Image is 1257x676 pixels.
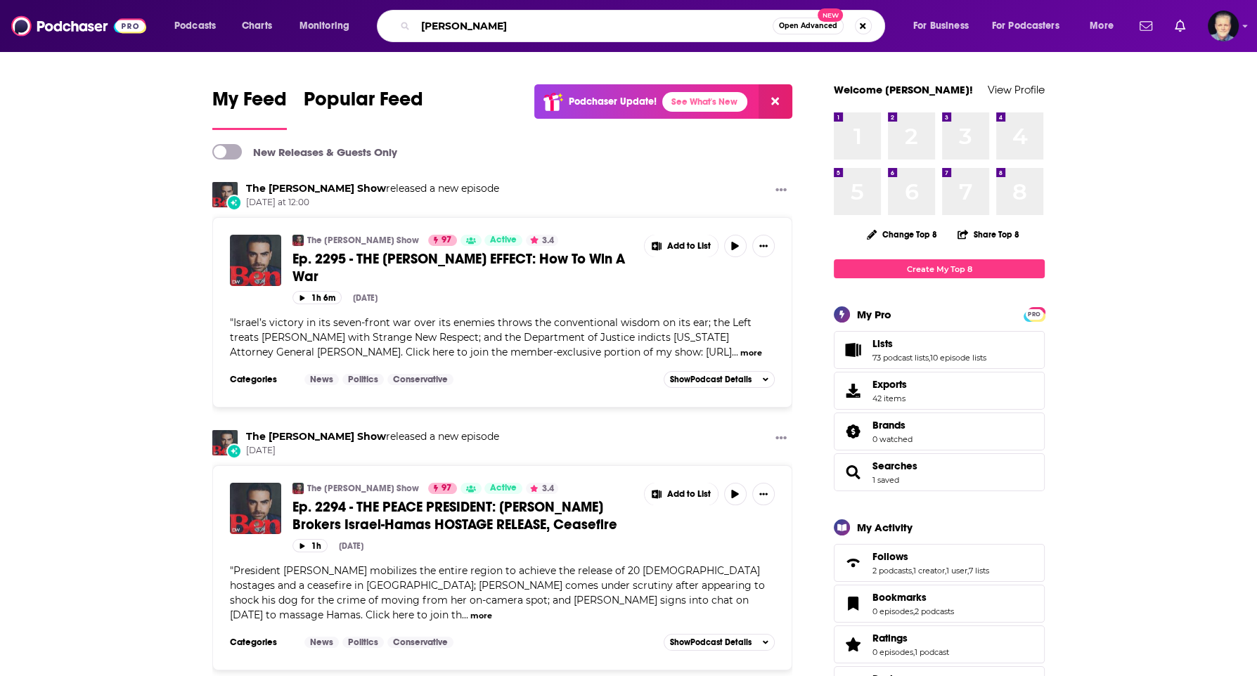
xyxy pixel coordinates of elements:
a: 1 podcast [915,647,949,657]
a: The [PERSON_NAME] Show [307,235,419,246]
span: , [912,566,913,576]
a: View Profile [988,83,1045,96]
button: Change Top 8 [858,226,946,243]
span: Ep. 2295 - THE [PERSON_NAME] EFFECT: How To Win A War [292,250,625,285]
button: 1h [292,539,328,552]
a: Conservative [387,637,453,648]
a: Popular Feed [304,87,423,130]
a: 0 episodes [872,606,913,616]
span: Israel’s victory in its seven-front war over its enemies throws the conventional wisdom on its ea... [230,316,752,358]
span: For Podcasters [992,16,1059,36]
span: Searches [834,453,1045,491]
button: 3.4 [526,483,558,494]
span: Ratings [872,632,908,644]
button: 1h 6m [292,291,342,304]
button: open menu [165,15,234,37]
a: Politics [342,374,384,385]
button: Show More Button [752,483,775,505]
a: Searches [839,462,867,482]
a: Ratings [839,635,867,654]
span: 97 [441,233,451,247]
span: Lists [872,337,893,350]
a: The [PERSON_NAME] Show [307,483,419,494]
span: , [913,647,915,657]
a: Ep. 2295 - THE TRUMP EFFECT: How To Win A War [230,235,281,286]
span: Brands [834,412,1045,450]
a: 1 user [946,566,967,576]
div: My Activity [857,521,913,534]
button: Show More Button [752,235,775,257]
div: New Episode [226,443,242,459]
a: Bookmarks [839,594,867,613]
span: Lists [834,331,1045,369]
span: [DATE] [246,445,499,457]
a: Welcome [PERSON_NAME]! [834,83,973,96]
div: New Episode [226,195,242,210]
span: Ep. 2294 - THE PEACE PRESIDENT: [PERSON_NAME] Brokers Israel-Hamas HOSTAGE RELEASE, Ceasefire [292,498,617,533]
a: The Ben Shapiro Show [246,430,386,443]
img: The Ben Shapiro Show [292,235,304,246]
button: Show More Button [770,430,792,448]
span: Monitoring [299,16,349,36]
a: 0 episodes [872,647,913,657]
span: 42 items [872,394,907,403]
a: See What's New [662,92,747,112]
span: Follows [872,550,908,563]
a: 97 [428,483,457,494]
a: Show notifications dropdown [1134,14,1158,38]
h3: released a new episode [246,430,499,443]
h3: Categories [230,374,293,385]
div: My Pro [857,308,891,321]
a: Podchaser - Follow, Share and Rate Podcasts [11,13,146,39]
span: New [818,8,843,22]
button: Show More Button [645,483,718,505]
button: open menu [1080,15,1131,37]
a: Politics [342,637,384,648]
img: The Ben Shapiro Show [212,182,238,207]
a: Ep. 2294 - THE PEACE PRESIDENT: Trump Brokers Israel-Hamas HOSTAGE RELEASE, Ceasefire [230,483,281,534]
button: ShowPodcast Details [664,371,775,388]
img: The Ben Shapiro Show [292,483,304,494]
a: Ratings [872,632,949,644]
img: The Ben Shapiro Show [212,430,238,455]
span: , [967,566,969,576]
a: Charts [233,15,281,37]
a: Lists [872,337,986,350]
a: Exports [834,372,1045,410]
a: Brands [872,419,913,431]
span: Show Podcast Details [670,637,752,647]
button: Open AdvancedNew [773,18,844,34]
a: Lists [839,340,867,360]
span: More [1090,16,1114,36]
span: , [945,566,946,576]
a: Follows [872,550,989,563]
button: Share Top 8 [957,221,1020,248]
a: 73 podcast lists [872,353,929,363]
span: Show Podcast Details [670,375,752,384]
a: Create My Top 8 [834,259,1045,278]
a: 7 lists [969,566,989,576]
a: 0 watched [872,434,913,444]
span: Active [490,233,517,247]
span: Charts [242,16,272,36]
span: For Business [913,16,969,36]
p: Podchaser Update! [569,96,657,108]
input: Search podcasts, credits, & more... [415,15,773,37]
span: ... [462,609,468,621]
span: 97 [441,481,451,495]
a: News [304,374,339,385]
h3: released a new episode [246,182,499,195]
button: ShowPodcast Details [664,634,775,651]
span: Exports [839,381,867,401]
span: Open Advanced [779,22,837,30]
button: open menu [290,15,368,37]
span: My Feed [212,87,287,119]
a: Searches [872,460,917,472]
button: open menu [903,15,986,37]
span: Add to List [667,241,711,252]
span: PRO [1026,309,1043,320]
span: " [230,316,752,358]
a: 2 podcasts [915,606,954,616]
